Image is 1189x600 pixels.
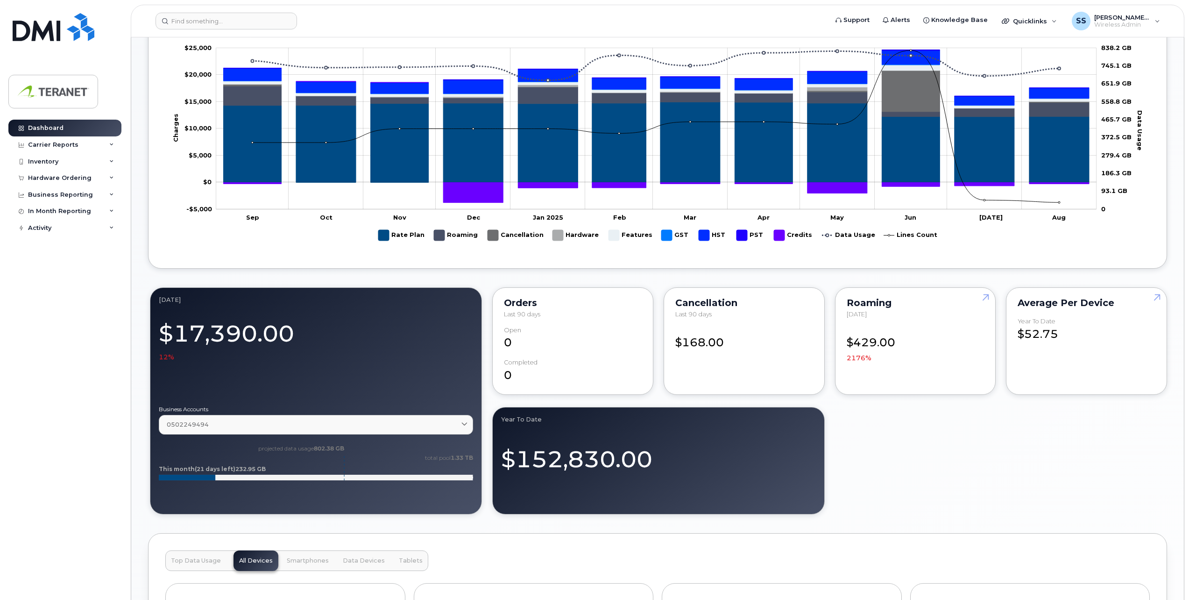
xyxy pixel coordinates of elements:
[189,151,212,158] g: $0
[501,416,815,423] div: Year to Date
[189,151,212,158] tspan: $5,000
[281,550,334,571] button: Smartphones
[184,71,212,78] g: $0
[847,327,984,363] div: $429.00
[378,226,937,244] g: Legend
[1101,115,1132,123] tspan: 465.7 GB
[504,359,538,366] div: completed
[552,226,599,244] g: Hardware
[847,353,871,363] span: 2176%
[184,124,212,132] g: $0
[931,15,988,25] span: Knowledge Base
[1101,43,1132,51] tspan: 838.2 GB
[159,352,174,362] span: 12%
[165,550,226,571] button: Top Data Usage
[1101,187,1127,194] tspan: 93.1 GB
[504,310,540,318] span: Last 90 days
[1013,17,1047,25] span: Quicklinks
[337,550,390,571] button: Data Devices
[1076,15,1086,27] span: SS
[320,213,333,221] tspan: Oct
[159,407,473,412] label: Business Accounts
[829,11,876,29] a: Support
[224,102,1089,182] g: Rate Plan
[884,226,937,244] g: Lines Count
[159,415,473,434] a: 0502249494
[1018,299,1155,307] div: Average per Device
[1101,133,1132,141] tspan: 372.5 GB
[1137,110,1144,150] tspan: Data Usage
[186,205,212,212] g: $0
[1065,12,1167,30] div: Shruthi Suresh
[736,226,764,244] g: PST
[159,315,473,362] div: $17,390.00
[1052,213,1066,221] tspan: Aug
[171,557,221,564] span: Top Data Usage
[451,454,473,461] tspan: 1.33 TB
[675,310,712,318] span: Last 90 days
[822,226,875,244] g: Data Usage
[1094,14,1150,21] span: [PERSON_NAME] [PERSON_NAME]
[843,15,870,25] span: Support
[224,86,1089,117] g: Roaming
[501,435,815,475] div: $152,830.00
[247,213,260,221] tspan: Sep
[434,226,478,244] g: Roaming
[609,226,652,244] g: Features
[675,299,813,307] div: Cancellation
[504,327,642,351] div: 0
[172,114,179,142] tspan: Charges
[661,226,689,244] g: GST
[533,213,563,221] tspan: Jan 2025
[184,97,212,105] tspan: $15,000
[224,50,1089,105] g: HST
[159,465,195,472] tspan: This month
[203,178,212,186] tspan: $0
[167,420,209,429] span: 0502249494
[1094,21,1150,29] span: Wireless Admin
[467,213,481,221] tspan: Dec
[195,465,235,472] tspan: (21 days left)
[378,226,425,244] g: Rate Plan
[995,12,1063,30] div: Quicklinks
[684,213,697,221] tspan: Mar
[847,310,867,318] span: [DATE]
[504,327,521,334] div: Open
[393,550,428,571] button: Tablets
[1018,318,1055,325] div: Year to Date
[504,359,642,383] div: 0
[917,11,994,29] a: Knowledge Base
[184,97,212,105] g: $0
[184,43,212,51] g: $0
[258,445,344,452] text: projected data usage
[184,124,212,132] tspan: $10,000
[1101,151,1132,158] tspan: 279.4 GB
[847,299,984,307] div: Roaming
[1101,79,1132,87] tspan: 651.9 GB
[1101,205,1105,212] tspan: 0
[1101,169,1132,177] tspan: 186.3 GB
[343,557,385,564] span: Data Devices
[488,226,544,244] g: Cancellation
[393,213,406,221] tspan: Nov
[891,15,910,25] span: Alerts
[235,465,266,472] tspan: 232.95 GB
[287,557,329,564] span: Smartphones
[184,43,212,51] tspan: $25,000
[831,213,844,221] tspan: May
[156,13,297,29] input: Find something...
[1101,62,1132,69] tspan: 745.1 GB
[774,226,813,244] g: Credits
[675,327,813,351] div: $168.00
[699,226,727,244] g: HST
[757,213,770,221] tspan: Apr
[1101,97,1132,105] tspan: 558.8 GB
[1018,318,1155,342] div: $52.75
[504,299,642,307] div: Orders
[159,296,473,304] div: August 2025
[314,445,344,452] tspan: 802.38 GB
[399,557,423,564] span: Tablets
[613,213,626,221] tspan: Feb
[905,213,917,221] tspan: Jun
